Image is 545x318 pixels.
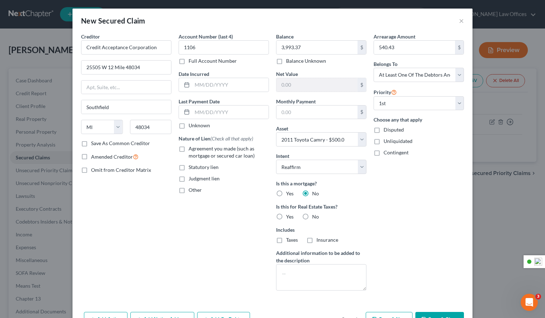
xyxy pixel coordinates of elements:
[535,294,541,299] span: 3
[192,106,269,119] input: MM/DD/YYYY
[312,214,319,220] span: No
[81,81,171,94] input: Apt, Suite, etc...
[276,41,357,54] input: 0.00
[276,98,316,105] label: Monthly Payment
[276,106,357,119] input: 0.00
[189,187,202,193] span: Other
[374,61,397,67] span: Belongs To
[276,125,288,132] span: Asset
[179,33,233,40] label: Account Number (last 4)
[316,237,338,243] span: Insurance
[179,135,253,142] label: Nature of Lien
[455,41,464,54] div: $
[357,106,366,119] div: $
[276,180,366,187] label: Is this a mortgage?
[374,116,464,123] label: Choose any that apply
[374,33,415,40] label: Arrearage Amount
[276,78,357,92] input: 0.00
[189,175,220,181] span: Judgment lien
[189,57,237,65] label: Full Account Number
[286,237,298,243] span: Taxes
[91,167,151,173] span: Omit from Creditor Matrix
[130,120,172,134] input: Enter zip...
[81,100,171,114] input: Enter city...
[81,40,171,55] input: Search creditor by name...
[91,154,133,160] span: Amended Creditor
[276,203,366,210] label: Is this for Real Estate Taxes?
[91,140,150,147] label: Save As Common Creditor
[384,127,404,133] span: Disputed
[192,78,269,92] input: MM/DD/YYYY
[357,41,366,54] div: $
[81,34,100,40] span: Creditor
[286,57,326,65] label: Balance Unknown
[276,249,366,264] label: Additional information to be added to the description
[374,88,397,96] label: Priority
[189,164,219,170] span: Statutory lien
[276,33,294,40] label: Balance
[276,226,366,234] label: Includes
[81,16,145,26] div: New Secured Claim
[312,190,319,196] span: No
[521,294,538,311] iframe: Intercom live chat
[276,152,289,160] label: Intent
[81,61,171,74] input: Enter address...
[210,135,253,142] span: (Check all that apply)
[189,122,210,129] label: Unknown
[179,40,269,55] input: XXXX
[384,138,412,144] span: Unliquidated
[286,190,294,196] span: Yes
[179,98,220,105] label: Last Payment Date
[459,16,464,25] button: ×
[276,70,298,78] label: Net Value
[189,145,255,159] span: Agreement you made (such as mortgage or secured car loan)
[357,78,366,92] div: $
[286,214,294,220] span: Yes
[374,41,455,54] input: 0.00
[179,70,209,78] label: Date Incurred
[384,149,409,155] span: Contingent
